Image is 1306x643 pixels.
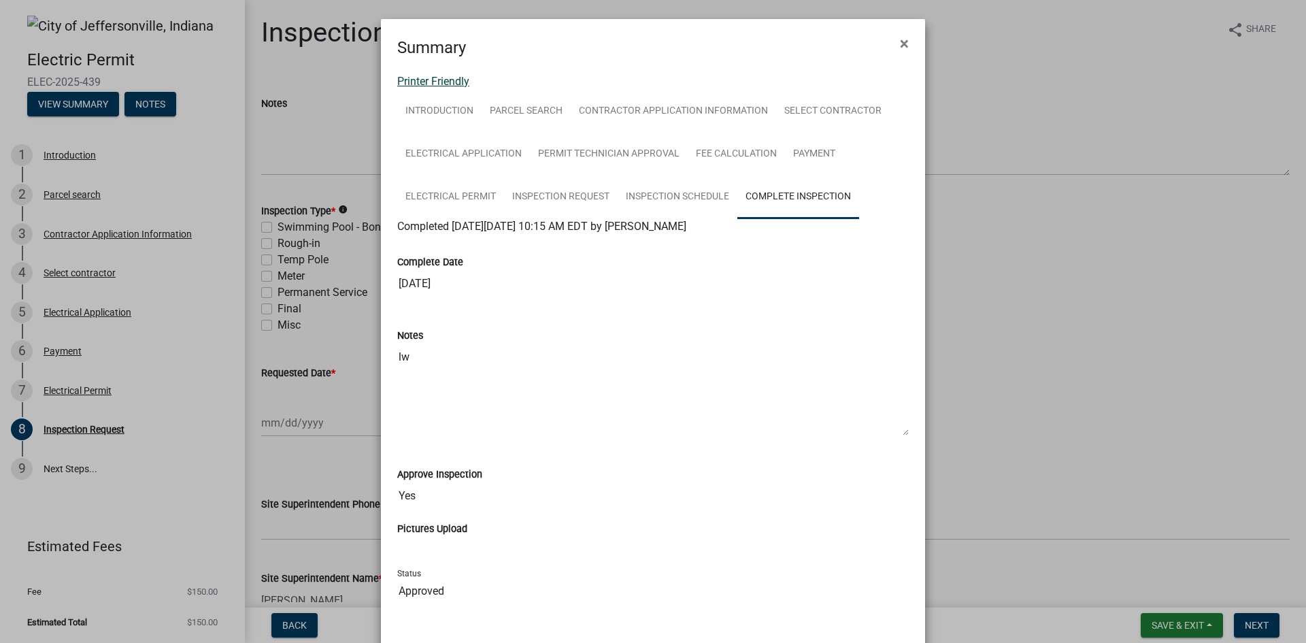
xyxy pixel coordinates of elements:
a: Contractor Application Information [571,90,776,133]
span: × [900,34,909,53]
a: Complete Inspection [737,176,859,219]
a: Parcel search [482,90,571,133]
textarea: lw [397,344,909,436]
h4: Summary [397,35,466,60]
a: Electrical Permit [397,176,504,219]
a: Fee Calculation [688,133,785,176]
a: Inspection Request [504,176,618,219]
a: Payment [785,133,843,176]
a: Permit Technician Approval [530,133,688,176]
a: Electrical Application [397,133,530,176]
label: Notes [397,331,423,341]
a: Introduction [397,90,482,133]
a: Printer Friendly [397,75,469,88]
label: Complete Date [397,258,463,267]
label: Approve Inspection [397,470,482,480]
label: Pictures Upload [397,525,467,534]
button: Close [889,24,920,63]
a: Inspection Schedule [618,176,737,219]
span: Completed [DATE][DATE] 10:15 AM EDT by [PERSON_NAME] [397,220,686,233]
a: Select contractor [776,90,890,133]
